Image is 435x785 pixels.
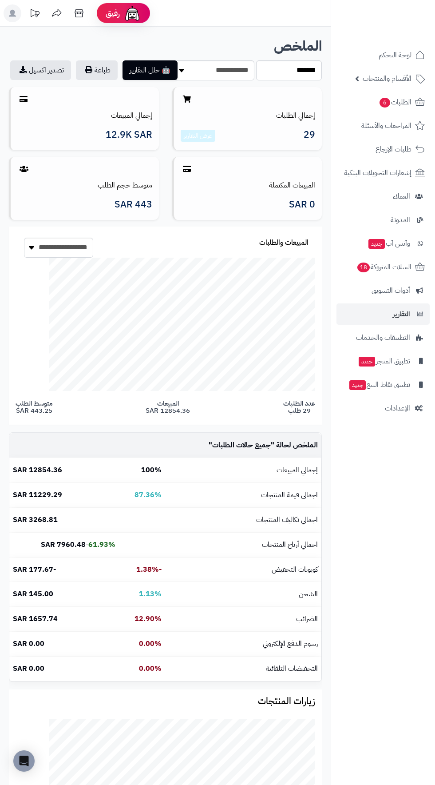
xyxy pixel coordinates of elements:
button: طباعة [76,60,118,80]
td: الشحن [165,582,321,606]
span: رفيق [106,8,120,19]
td: اجمالي أرباح المنتجات [165,533,321,557]
a: أدوات التسويق [336,280,430,301]
span: الطلبات [379,96,411,108]
td: رسوم الدفع الإلكتروني [165,632,321,656]
a: إجمالي الطلبات [276,110,315,121]
span: تطبيق المتجر [358,355,410,367]
b: 0.00% [139,663,162,674]
a: تطبيق المتجرجديد [336,351,430,372]
b: الملخص [274,36,322,56]
td: - [9,533,119,557]
a: العملاء [336,186,430,207]
span: جميع حالات الطلبات [212,440,271,450]
b: 87.36% [134,490,162,500]
span: متوسط الطلب 443.25 SAR [16,400,52,414]
b: 100% [141,465,162,475]
a: المراجعات والأسئلة [336,115,430,136]
a: التطبيقات والخدمات [336,327,430,348]
a: إجمالي المبيعات [111,110,152,121]
span: عدد الطلبات 29 طلب [283,400,315,414]
span: 6 [380,98,390,108]
span: المدونة [391,214,410,226]
span: جديد [359,357,375,367]
a: وآتس آبجديد [336,233,430,254]
span: 0 SAR [289,199,315,210]
span: 443 SAR [115,199,152,210]
b: 61.93% [88,539,115,550]
span: المبيعات 12854.36 SAR [146,400,190,414]
b: 12854.36 SAR [13,465,62,475]
b: 145.00 SAR [13,589,53,599]
a: المدونة [336,209,430,231]
span: تطبيق نقاط البيع [348,379,410,391]
b: 1.13% [139,589,162,599]
td: الملخص لحالة " " [165,433,321,458]
span: لوحة التحكم [379,49,411,61]
a: التقارير [336,303,430,325]
span: التقارير [393,308,410,320]
span: طلبات الإرجاع [376,143,411,155]
b: 12.90% [134,614,162,624]
span: العملاء [393,190,410,203]
span: 12.9K SAR [106,130,152,140]
span: 29 [304,130,315,142]
div: Open Intercom Messenger [13,750,35,772]
span: جديد [368,239,385,249]
span: الأقسام والمنتجات [363,72,411,85]
td: كوبونات التخفيض [165,558,321,582]
a: متوسط حجم الطلب [98,180,152,191]
b: 7960.48 SAR [41,539,86,550]
a: لوحة التحكم [336,44,430,66]
td: الضرائب [165,607,321,631]
img: ai-face.png [123,4,141,22]
a: تطبيق نقاط البيعجديد [336,374,430,395]
td: اجمالي تكاليف المنتجات [165,508,321,532]
span: أدوات التسويق [372,284,410,297]
span: وآتس آب [368,237,410,250]
span: 18 [357,263,370,272]
span: إشعارات التحويلات البنكية [344,167,411,179]
b: 3268.81 SAR [13,514,58,525]
a: المبيعات المكتملة [269,180,315,191]
b: 1657.74 SAR [13,614,58,624]
span: جديد [349,380,366,390]
b: 0.00 SAR [13,663,44,674]
a: تصدير اكسيل [10,60,71,80]
b: 11229.29 SAR [13,490,62,500]
span: المراجعات والأسئلة [361,120,411,132]
span: الإعدادات [385,402,410,414]
b: -1.38% [136,564,162,575]
td: إجمالي المبيعات [165,458,321,482]
button: 🤖 حلل التقارير [123,60,178,80]
b: -177.67 SAR [13,564,56,575]
a: السلات المتروكة18 [336,256,430,278]
b: 0.00% [139,638,162,649]
span: التطبيقات والخدمات [356,331,410,344]
h3: زيارات المنتجات [16,696,315,706]
a: تحديثات المنصة [24,4,46,24]
b: 0.00 SAR [13,638,44,649]
h3: المبيعات والطلبات [259,239,308,247]
a: الإعدادات [336,398,430,419]
a: عرض التقارير [184,131,212,140]
span: السلات المتروكة [356,261,411,273]
td: التخفيضات التلقائية [165,657,321,681]
a: طلبات الإرجاع [336,139,430,160]
a: إشعارات التحويلات البنكية [336,162,430,183]
td: اجمالي قيمة المنتجات [165,483,321,507]
a: الطلبات6 [336,92,430,113]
